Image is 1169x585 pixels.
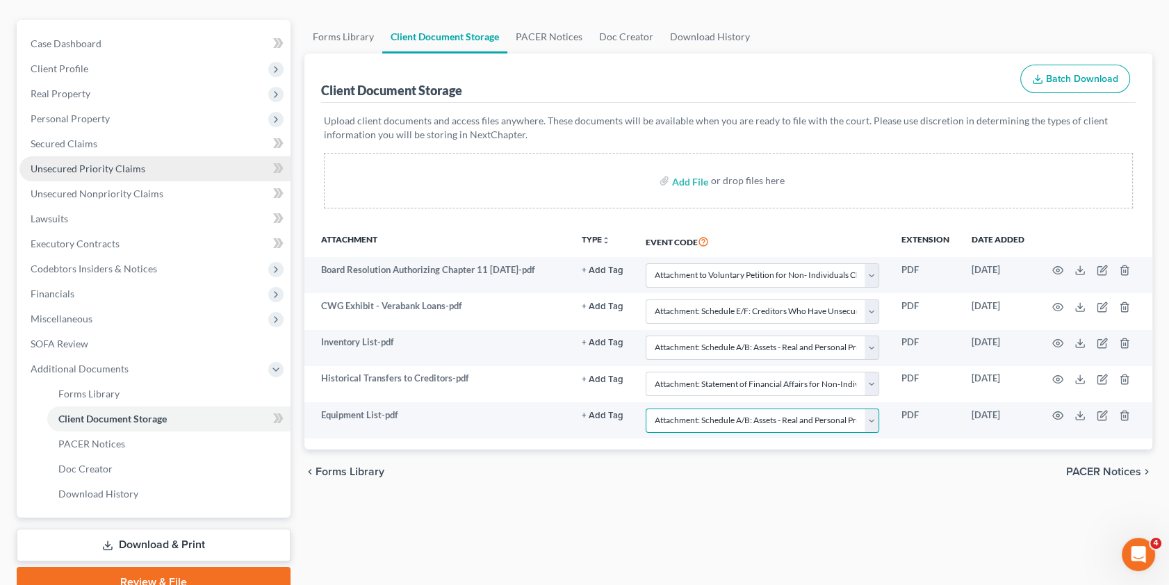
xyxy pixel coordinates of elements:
a: Client Document Storage [47,406,291,431]
a: Download & Print [17,529,291,561]
span: Unsecured Nonpriority Claims [31,188,163,199]
div: or drop files here [711,174,785,188]
span: 4 [1150,538,1161,549]
p: Upload client documents and access files anywhere. These documents will be available when you are... [324,114,1134,142]
a: Download History [47,481,291,506]
td: Historical Transfers to Creditors-pdf [304,366,571,402]
span: Batch Download [1046,73,1118,85]
span: Secured Claims [31,138,97,149]
button: + Add Tag [582,302,623,311]
td: Inventory List-pdf [304,330,571,366]
a: Executory Contracts [19,231,291,256]
span: Download History [58,488,138,500]
span: Unsecured Priority Claims [31,163,145,174]
td: [DATE] [960,293,1036,329]
td: [DATE] [960,402,1036,438]
a: Download History [662,20,758,53]
span: SOFA Review [31,338,88,349]
td: PDF [890,330,960,366]
button: TYPEunfold_more [582,236,610,245]
td: Board Resolution Authorizing Chapter 11 [DATE]-pdf [304,257,571,293]
th: Date added [960,225,1036,257]
a: Secured Claims [19,131,291,156]
span: Forms Library [58,388,120,399]
button: + Add Tag [582,411,623,420]
a: SOFA Review [19,331,291,356]
span: Additional Documents [31,363,129,374]
span: Forms Library [316,466,384,477]
span: Codebtors Insiders & Notices [31,263,157,274]
td: CWG Exhibit - Verabank Loans-pdf [304,293,571,329]
button: chevron_left Forms Library [304,466,384,477]
span: Lawsuits [31,213,68,224]
a: Doc Creator [591,20,662,53]
a: Unsecured Nonpriority Claims [19,181,291,206]
button: + Add Tag [582,338,623,347]
span: Miscellaneous [31,313,92,324]
a: Forms Library [47,381,291,406]
a: Client Document Storage [382,20,507,53]
i: chevron_right [1141,466,1152,477]
span: Doc Creator [58,463,113,475]
a: PACER Notices [47,431,291,456]
td: PDF [890,402,960,438]
span: Real Property [31,88,90,99]
span: Financials [31,288,74,299]
i: unfold_more [602,236,610,245]
a: + Add Tag [582,299,623,313]
td: PDF [890,293,960,329]
a: Forms Library [304,20,382,53]
th: Event Code [635,225,890,257]
span: Personal Property [31,113,110,124]
a: Unsecured Priority Claims [19,156,291,181]
a: + Add Tag [582,336,623,349]
td: [DATE] [960,330,1036,366]
span: Client Profile [31,63,88,74]
a: + Add Tag [582,263,623,277]
div: Client Document Storage [321,82,462,99]
th: Extension [890,225,960,257]
a: + Add Tag [582,409,623,422]
button: Batch Download [1020,65,1130,94]
a: Doc Creator [47,456,291,481]
a: Lawsuits [19,206,291,231]
span: PACER Notices [58,438,125,450]
iframe: Intercom live chat [1122,538,1155,571]
span: Case Dashboard [31,38,101,49]
td: [DATE] [960,257,1036,293]
a: PACER Notices [507,20,591,53]
button: + Add Tag [582,375,623,384]
td: [DATE] [960,366,1036,402]
td: Equipment List-pdf [304,402,571,438]
a: Case Dashboard [19,31,291,56]
span: Executory Contracts [31,238,120,249]
td: PDF [890,257,960,293]
span: PACER Notices [1066,466,1141,477]
i: chevron_left [304,466,316,477]
td: PDF [890,366,960,402]
a: + Add Tag [582,372,623,385]
span: Client Document Storage [58,413,167,425]
th: Attachment [304,225,571,257]
button: PACER Notices chevron_right [1066,466,1152,477]
button: + Add Tag [582,266,623,275]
